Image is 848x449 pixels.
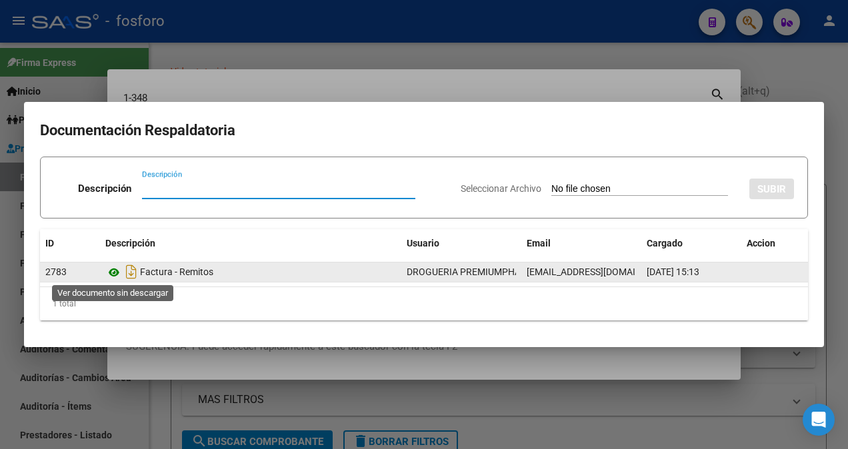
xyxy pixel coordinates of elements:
[741,229,808,258] datatable-header-cell: Accion
[749,179,794,199] button: SUBIR
[40,118,808,143] h2: Documentación Respaldatoria
[123,261,140,282] i: Descargar documento
[401,229,521,258] datatable-header-cell: Usuario
[100,229,401,258] datatable-header-cell: Descripción
[647,266,699,277] span: [DATE] 15:13
[407,238,439,248] span: Usuario
[527,238,551,248] span: Email
[40,229,100,258] datatable-header-cell: ID
[78,181,131,197] p: Descripción
[803,404,835,436] div: Open Intercom Messenger
[105,261,396,282] div: Factura - Remitos
[521,229,641,258] datatable-header-cell: Email
[757,183,786,195] span: SUBIR
[45,266,67,277] span: 2783
[647,238,683,248] span: Cargado
[461,183,541,194] span: Seleccionar Archivo
[45,238,54,248] span: ID
[527,266,675,277] span: [EMAIL_ADDRESS][DOMAIN_NAME]
[747,238,775,248] span: Accion
[641,229,741,258] datatable-header-cell: Cargado
[105,238,155,248] span: Descripción
[40,287,808,320] div: 1 total
[407,266,567,277] span: DROGUERIA PREMIUMPHARMA SRL. -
